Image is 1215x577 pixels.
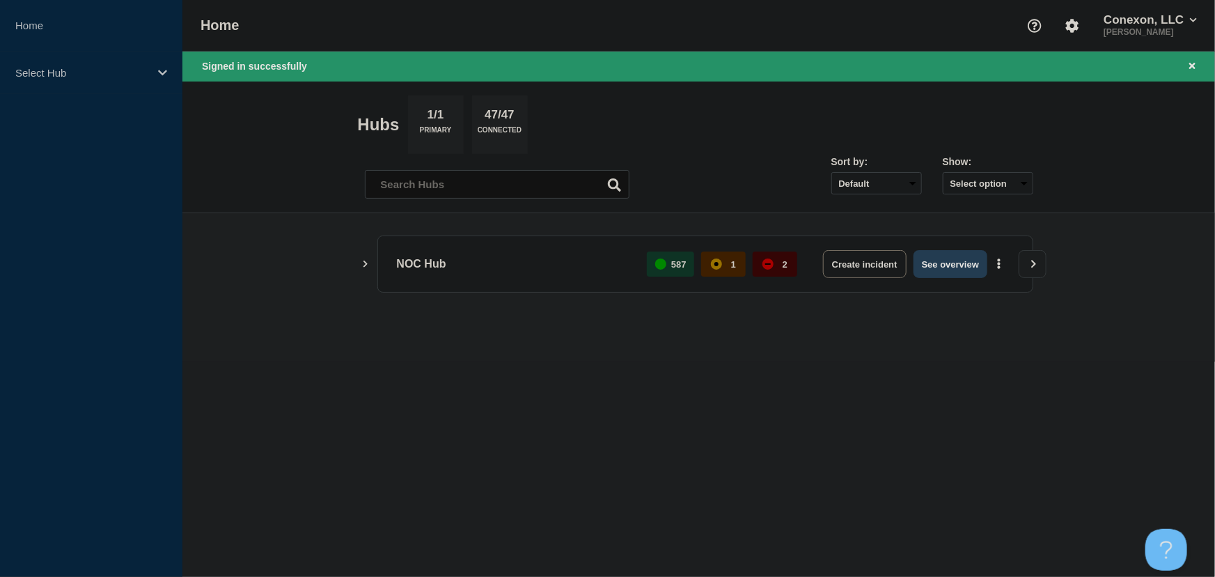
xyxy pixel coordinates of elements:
button: Support [1020,11,1049,40]
button: Account settings [1058,11,1087,40]
h2: Hubs [358,115,400,134]
p: 587 [671,259,687,270]
button: See overview [914,250,987,278]
h1: Home [201,17,240,33]
div: down [762,259,774,270]
p: 47/47 [480,108,520,126]
p: Select Hub [15,67,149,79]
p: Connected [478,126,522,141]
button: Select option [943,172,1033,194]
p: NOC Hub [397,250,632,278]
button: Create incident [823,250,907,278]
div: Show: [943,156,1033,167]
button: Close banner [1184,59,1201,75]
button: Conexon, LLC [1101,13,1200,27]
div: up [655,259,666,270]
p: Primary [420,126,452,141]
p: 1/1 [422,108,449,126]
span: Signed in successfully [202,61,307,72]
button: View [1019,250,1047,278]
iframe: Help Scout Beacon - Open [1145,529,1187,571]
p: [PERSON_NAME] [1101,27,1200,37]
button: More actions [990,252,1008,277]
input: Search Hubs [365,170,629,199]
p: 2 [783,259,787,270]
div: Sort by: [831,156,922,167]
p: 1 [731,259,736,270]
div: affected [711,259,722,270]
button: Show Connected Hubs [362,259,369,270]
select: Sort by [831,172,922,194]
